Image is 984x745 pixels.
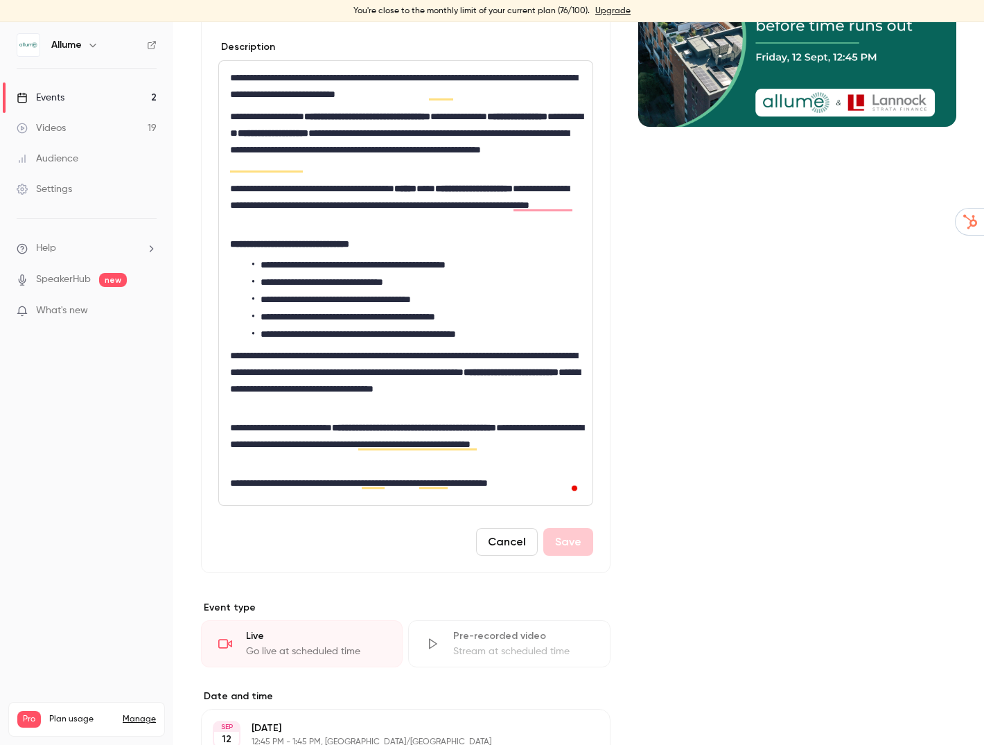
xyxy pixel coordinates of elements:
[219,61,592,505] div: editor
[408,620,610,667] div: Pre-recorded videoStream at scheduled time
[476,528,538,556] button: Cancel
[123,714,156,725] a: Manage
[218,40,275,54] label: Description
[17,711,41,728] span: Pro
[453,645,592,658] div: Stream at scheduled time
[17,182,72,196] div: Settings
[246,629,385,643] div: Live
[99,273,127,287] span: new
[36,304,88,318] span: What's new
[219,61,592,505] div: To enrich screen reader interactions, please activate Accessibility in Grammarly extension settings
[140,305,157,317] iframe: Noticeable Trigger
[201,690,610,703] label: Date and time
[201,601,610,615] p: Event type
[17,121,66,135] div: Videos
[252,721,537,735] p: [DATE]
[595,6,631,17] a: Upgrade
[51,38,82,52] h6: Allume
[49,714,114,725] span: Plan usage
[201,620,403,667] div: LiveGo live at scheduled time
[218,60,593,506] section: description
[453,629,592,643] div: Pre-recorded video
[17,241,157,256] li: help-dropdown-opener
[17,91,64,105] div: Events
[36,272,91,287] a: SpeakerHub
[246,645,385,658] div: Go live at scheduled time
[36,241,56,256] span: Help
[17,152,78,166] div: Audience
[17,34,39,56] img: Allume
[214,722,239,732] div: SEP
